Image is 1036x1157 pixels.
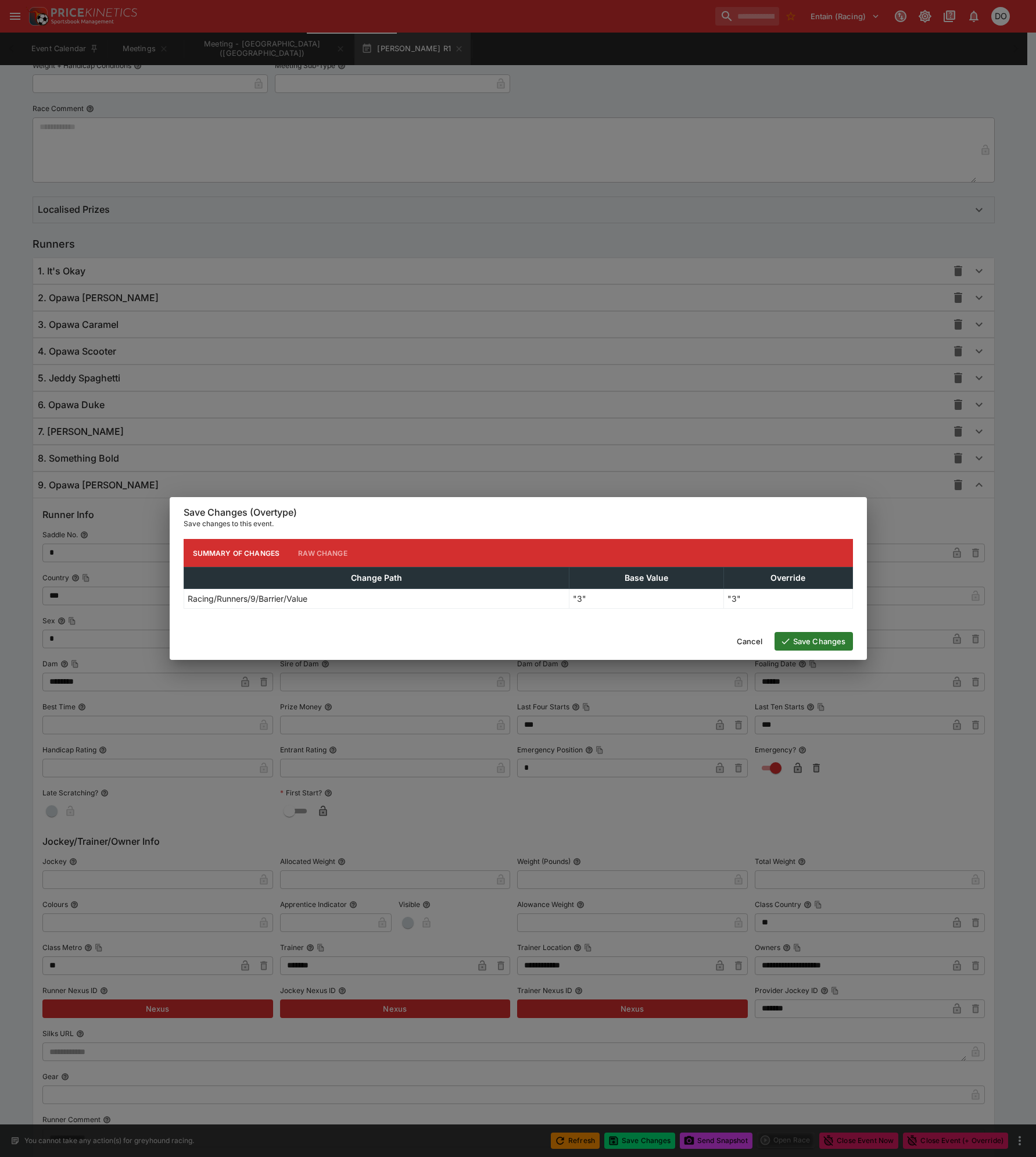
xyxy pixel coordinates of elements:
[184,567,569,589] th: Change Path
[775,632,853,651] button: Save Changes
[184,539,289,567] button: Summary of Changes
[569,567,724,589] th: Base Value
[724,567,852,589] th: Override
[289,539,357,567] button: Raw Change
[730,632,770,651] button: Cancel
[188,592,307,605] p: Racing/Runners/9/Barrier/Value
[184,518,853,530] p: Save changes to this event.
[724,589,852,609] td: "3"
[184,506,853,519] h6: Save Changes (Overtype)
[569,589,724,609] td: "3"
